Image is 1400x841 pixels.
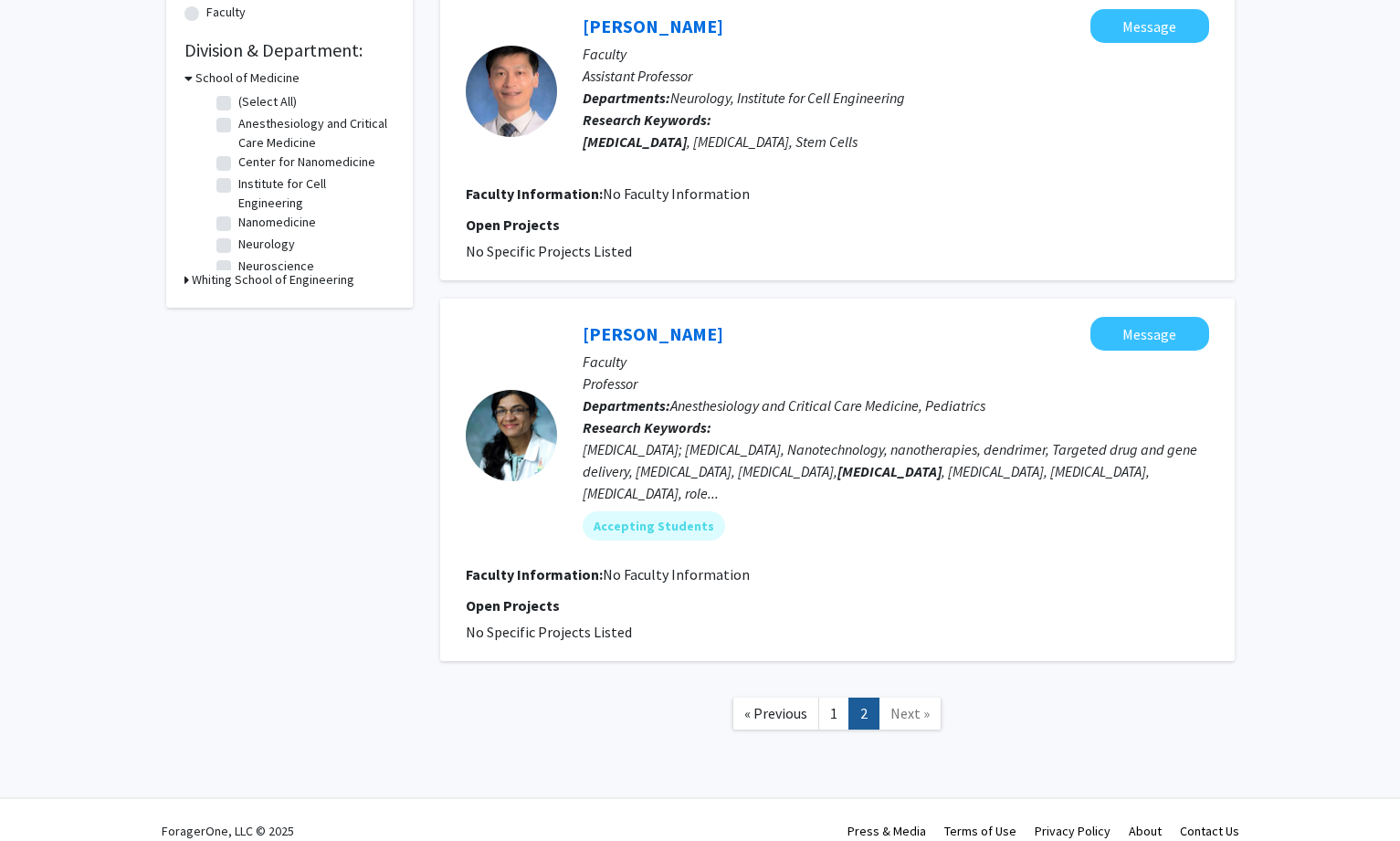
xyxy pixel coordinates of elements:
b: Departments: [583,396,670,415]
span: Next » [890,704,930,722]
a: 1 [818,698,849,730]
iframe: Chat [14,759,78,827]
label: Neurology [238,235,295,254]
div: [MEDICAL_DATA]; [MEDICAL_DATA], Nanotechnology, nanotherapies, dendrimer, Targeted drug and gene ... [583,438,1209,504]
b: Research Keywords: [583,418,711,436]
p: Open Projects [466,594,1209,616]
label: Institute for Cell Engineering [238,174,390,213]
a: Terms of Use [944,823,1016,839]
span: « Previous [744,704,807,722]
b: Research Keywords: [583,110,711,129]
a: Next Page [879,698,942,730]
a: About [1129,823,1162,839]
p: Open Projects [466,214,1209,236]
p: Assistant Professor [583,65,1209,87]
h2: Division & Department: [184,39,395,61]
a: [PERSON_NAME] [583,15,723,37]
label: Anesthesiology and Critical Care Medicine [238,114,390,152]
label: Center for Nanomedicine [238,152,375,172]
p: Faculty [583,43,1209,65]
a: Contact Us [1180,823,1239,839]
button: Message Jinchong Xu [1090,9,1209,43]
h3: Whiting School of Engineering [192,270,354,289]
b: [MEDICAL_DATA] [837,462,942,480]
b: Departments: [583,89,670,107]
p: Professor [583,373,1209,394]
div: , [MEDICAL_DATA], Stem Cells [583,131,1209,152]
span: No Faculty Information [603,184,750,203]
a: [PERSON_NAME] [583,322,723,345]
label: Faculty [206,3,246,22]
a: Press & Media [847,823,926,839]
nav: Page navigation [440,679,1235,753]
a: Previous [732,698,819,730]
a: 2 [848,698,879,730]
button: Message Sujatha Kannan [1090,317,1209,351]
span: No Specific Projects Listed [466,242,632,260]
b: [MEDICAL_DATA] [583,132,687,151]
mat-chip: Accepting Students [583,511,725,541]
b: Faculty Information: [466,184,603,203]
h3: School of Medicine [195,68,300,88]
span: No Faculty Information [603,565,750,583]
span: No Specific Projects Listed [466,623,632,641]
span: Neurology, Institute for Cell Engineering [670,89,905,107]
label: Neuroscience [238,257,314,276]
label: Nanomedicine [238,213,316,232]
span: Anesthesiology and Critical Care Medicine, Pediatrics [670,396,985,415]
label: (Select All) [238,92,297,111]
a: Privacy Policy [1035,823,1111,839]
b: Faculty Information: [466,565,603,583]
p: Faculty [583,351,1209,373]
